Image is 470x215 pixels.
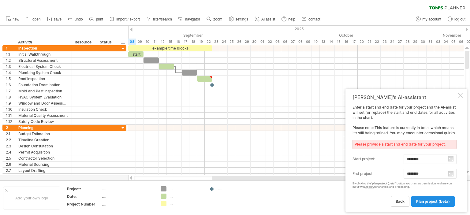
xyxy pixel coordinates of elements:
[335,39,342,45] div: Wednesday, 15 October 2025
[18,82,69,88] div: Foundation Examination
[144,39,151,45] div: Wednesday, 10 September 2025
[6,174,15,180] div: 2.8
[218,186,251,191] div: ....
[18,155,69,161] div: Contractor Selection
[32,17,41,21] span: open
[18,94,69,100] div: HVAC System Evaluation
[174,39,182,45] div: Tuesday, 16 September 2025
[212,39,220,45] div: Tuesday, 23 September 2025
[67,194,101,199] div: Date:
[6,149,15,155] div: 2.4
[66,15,85,23] a: undo
[18,168,69,173] div: Layout Drafting
[116,17,140,21] span: import / export
[6,88,15,94] div: 1.7
[75,39,93,45] div: Resource
[18,143,69,149] div: Design Consultation
[312,39,319,45] div: Friday, 10 October 2025
[449,39,457,45] div: Wednesday, 5 November 2025
[90,32,258,39] div: September 2025
[274,39,281,45] div: Friday, 3 October 2025
[18,88,69,94] div: Mold and Pest Inspection
[342,39,350,45] div: Thursday, 16 October 2025
[18,64,69,69] div: Electrical System Check
[136,39,144,45] div: Tuesday, 9 September 2025
[18,137,69,143] div: Timeline Creation
[18,149,69,155] div: Permit Acquisition
[6,137,15,143] div: 2.2
[18,106,69,112] div: Insulation Check
[18,131,69,137] div: Budget Estimation
[423,17,441,21] span: my account
[4,15,21,23] a: new
[6,143,15,149] div: 2.3
[411,196,455,207] a: plan project (beta)
[18,51,69,57] div: Initial Walkthrough
[13,17,19,21] span: new
[427,39,434,45] div: Friday, 31 October 2025
[185,17,200,21] span: navigator
[67,202,101,207] div: Project Number
[54,17,62,21] span: save
[177,15,202,23] a: navigator
[6,106,15,112] div: 1.10
[170,186,203,191] div: ....
[416,199,450,204] span: plan project (beta)
[18,70,69,76] div: Plumbing System Check
[381,39,388,45] div: Thursday, 23 October 2025
[404,39,411,45] div: Tuesday, 28 October 2025
[227,15,250,23] a: settings
[281,39,289,45] div: Monday, 6 October 2025
[46,15,63,23] a: save
[18,125,69,131] div: Planning
[266,39,274,45] div: Thursday, 2 October 2025
[18,39,68,45] div: Activity
[365,39,373,45] div: Tuesday, 21 October 2025
[102,202,153,207] div: ....
[6,131,15,137] div: 2.1
[145,15,174,23] a: filter/search
[352,105,457,206] div: Enter a start and end date for your project and the AI-assist will set (or replace) the start and...
[388,39,396,45] div: Friday, 24 October 2025
[67,186,101,191] div: Project:
[18,45,69,51] div: Inspection
[205,39,212,45] div: Monday, 22 September 2025
[289,39,297,45] div: Tuesday, 7 October 2025
[205,15,224,23] a: zoom
[6,51,15,57] div: 1.1
[6,113,15,118] div: 1.11
[170,194,203,199] div: ....
[300,15,322,23] a: contact
[220,39,228,45] div: Wednesday, 24 September 2025
[414,15,443,23] a: my account
[18,174,69,180] div: Scope Definition
[411,39,419,45] div: Wednesday, 29 October 2025
[182,39,189,45] div: Wednesday, 17 September 2025
[128,39,136,45] div: Monday, 8 September 2025
[288,17,295,21] span: help
[373,39,381,45] div: Wednesday, 22 October 2025
[102,194,153,199] div: ....
[304,39,312,45] div: Thursday, 9 October 2025
[18,100,69,106] div: Window and Door Assessment
[6,57,15,63] div: 1.2
[128,45,212,51] div: example time blocks:
[166,39,174,45] div: Monday, 15 September 2025
[108,15,142,23] a: import / export
[159,39,166,45] div: Friday, 12 September 2025
[327,39,335,45] div: Tuesday, 14 October 2025
[6,82,15,88] div: 1.6
[6,155,15,161] div: 2.5
[6,168,15,173] div: 2.7
[258,32,434,39] div: October 2025
[365,185,374,188] a: OpenAI
[352,94,457,100] div: [PERSON_NAME]'s AI-assistant
[18,57,69,63] div: Structural Assessment
[251,39,258,45] div: Tuesday, 30 September 2025
[6,70,15,76] div: 1.4
[153,17,172,21] span: filter/search
[6,161,15,167] div: 2.6
[6,76,15,82] div: 1.5
[170,201,203,206] div: ....
[236,17,248,21] span: settings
